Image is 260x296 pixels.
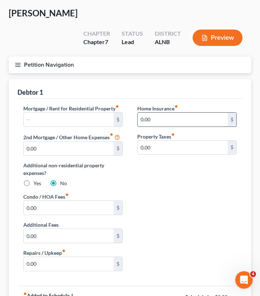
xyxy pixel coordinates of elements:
[193,30,243,46] button: Preview
[83,30,110,38] div: Chapter
[137,133,175,140] label: Property Taxes
[23,133,120,141] label: 2nd Mortgage / Other Home Expenses
[23,193,69,200] label: Condo / HOA Fees
[23,221,59,229] label: Additional Fees
[110,133,113,136] i: fiber_manual_record
[23,105,119,112] label: Mortgage / Rent for Residential Property
[138,113,228,126] input: --
[62,249,66,253] i: fiber_manual_record
[34,180,41,187] label: Yes
[171,133,175,136] i: fiber_manual_record
[9,8,78,18] span: [PERSON_NAME]
[105,38,108,45] span: 7
[228,113,236,126] div: $
[24,257,114,271] input: --
[122,38,143,46] div: Lead
[155,30,181,38] div: District
[235,271,253,289] iframe: Intercom live chat
[65,193,69,196] i: fiber_manual_record
[114,113,122,126] div: $
[60,180,67,187] label: No
[83,38,110,46] div: Chapter
[17,88,43,97] div: Debtor 1
[137,105,178,112] label: Home Insurance
[228,141,236,155] div: $
[24,201,114,215] input: --
[23,292,27,296] i: fiber_manual_record
[138,141,228,155] input: --
[23,161,123,177] label: Additional non-residential property expenses?
[250,271,256,277] span: 4
[24,229,114,243] input: --
[9,57,251,73] button: Petition Navigation
[24,142,114,156] input: --
[174,105,178,108] i: fiber_manual_record
[24,113,114,126] input: --
[115,105,119,108] i: fiber_manual_record
[114,142,122,156] div: $
[114,257,122,271] div: $
[114,229,122,243] div: $
[23,249,66,257] label: Repairs / Upkeep
[114,201,122,215] div: $
[122,30,143,38] div: Status
[155,38,181,46] div: ALNB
